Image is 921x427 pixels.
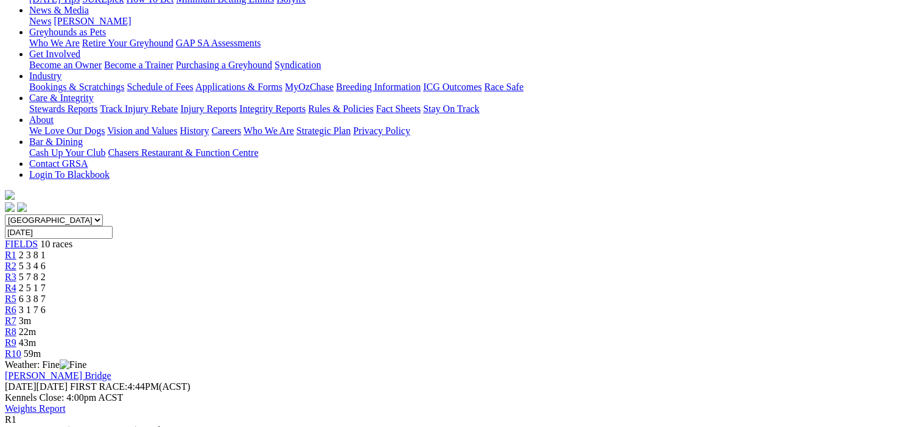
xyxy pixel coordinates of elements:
a: Industry [29,71,61,81]
a: R2 [5,261,16,271]
a: R1 [5,250,16,260]
a: About [29,115,54,125]
a: Chasers Restaurant & Function Centre [108,147,258,158]
span: 5 3 4 6 [19,261,46,271]
div: Industry [29,82,916,93]
a: MyOzChase [285,82,334,92]
a: Weights Report [5,403,66,414]
a: Race Safe [484,82,523,92]
img: logo-grsa-white.png [5,190,15,200]
a: Integrity Reports [239,104,306,114]
div: Kennels Close: 4:00pm ACST [5,392,916,403]
span: 10 races [40,239,72,249]
a: R5 [5,294,16,304]
div: Get Involved [29,60,916,71]
a: R10 [5,348,21,359]
a: [PERSON_NAME] [54,16,131,26]
span: 5 7 8 2 [19,272,46,282]
span: R1 [5,414,16,425]
a: Strategic Plan [296,125,351,136]
a: Get Involved [29,49,80,59]
a: Schedule of Fees [127,82,193,92]
a: Retire Your Greyhound [82,38,173,48]
a: Bar & Dining [29,136,83,147]
a: History [180,125,209,136]
a: Who We Are [29,38,80,48]
div: Care & Integrity [29,104,916,115]
a: R8 [5,326,16,337]
a: FIELDS [5,239,38,249]
a: News & Media [29,5,89,15]
span: 2 5 1 7 [19,283,46,293]
a: Who We Are [243,125,294,136]
a: Login To Blackbook [29,169,110,180]
a: Syndication [275,60,321,70]
a: Track Injury Rebate [100,104,178,114]
span: FIRST RACE: [70,381,127,392]
a: Contact GRSA [29,158,88,169]
div: News & Media [29,16,916,27]
a: Privacy Policy [353,125,410,136]
a: Care & Integrity [29,93,94,103]
a: Bookings & Scratchings [29,82,124,92]
div: Greyhounds as Pets [29,38,916,49]
span: 6 3 8 7 [19,294,46,304]
div: About [29,125,916,136]
a: Applications & Forms [195,82,282,92]
a: GAP SA Assessments [176,38,261,48]
div: Bar & Dining [29,147,916,158]
a: R6 [5,305,16,315]
a: ICG Outcomes [423,82,482,92]
a: R4 [5,283,16,293]
img: twitter.svg [17,202,27,212]
a: News [29,16,51,26]
img: facebook.svg [5,202,15,212]
span: 2 3 8 1 [19,250,46,260]
span: 43m [19,337,36,348]
a: Become a Trainer [104,60,173,70]
a: Careers [211,125,241,136]
span: 4:44PM(ACST) [70,381,191,392]
img: Fine [60,359,86,370]
a: Become an Owner [29,60,102,70]
a: Purchasing a Greyhound [176,60,272,70]
a: We Love Our Dogs [29,125,105,136]
a: R3 [5,272,16,282]
a: [PERSON_NAME] Bridge [5,370,111,381]
span: 59m [24,348,41,359]
span: 3m [19,316,31,326]
span: [DATE] [5,381,37,392]
a: Cash Up Your Club [29,147,105,158]
a: Vision and Values [107,125,177,136]
a: Stay On Track [423,104,479,114]
span: 22m [19,326,36,337]
a: Stewards Reports [29,104,97,114]
span: 3 1 7 6 [19,305,46,315]
a: R7 [5,316,16,326]
input: Select date [5,226,113,239]
a: Breeding Information [336,82,421,92]
span: [DATE] [5,381,68,392]
a: Greyhounds as Pets [29,27,106,37]
a: Rules & Policies [308,104,374,114]
a: Fact Sheets [376,104,421,114]
span: Weather: Fine [5,359,86,370]
a: R9 [5,337,16,348]
a: Injury Reports [180,104,237,114]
